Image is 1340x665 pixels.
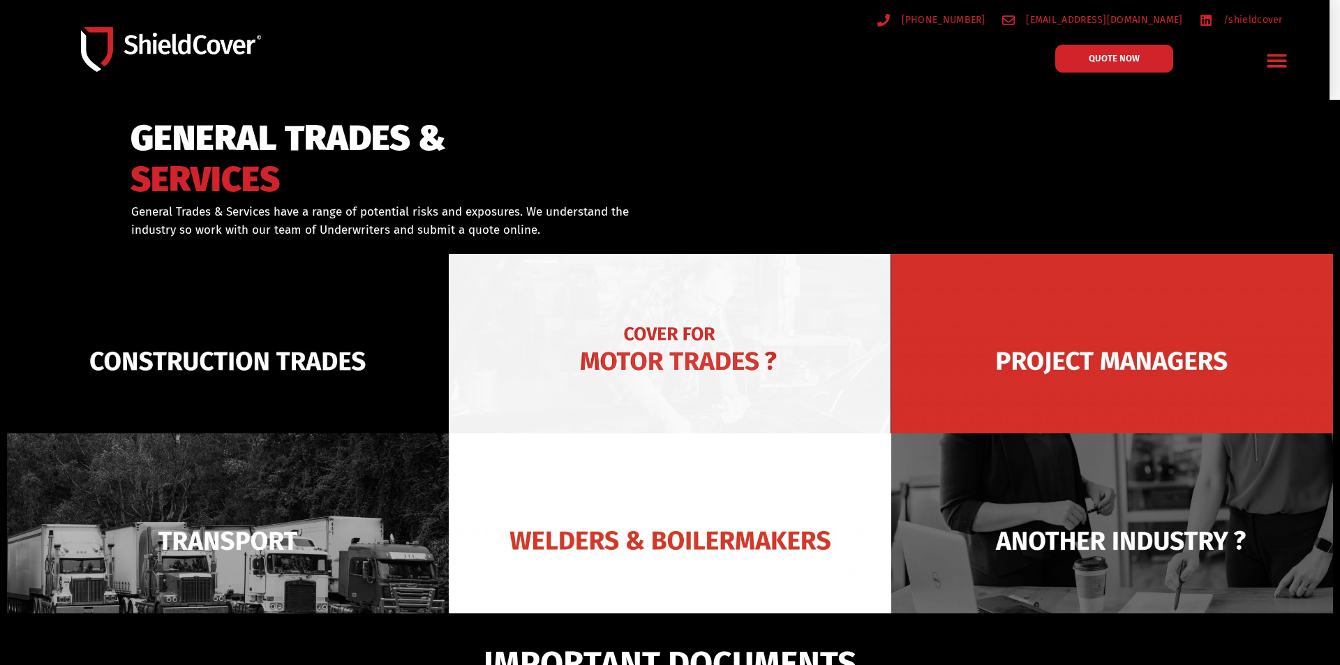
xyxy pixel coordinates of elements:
[131,124,446,153] span: GENERAL TRADES &
[1089,54,1140,63] span: QUOTE NOW
[1022,11,1182,29] span: [EMAIL_ADDRESS][DOMAIN_NAME]
[1055,45,1173,73] a: QUOTE NOW
[877,11,985,29] a: [PHONE_NUMBER]
[1261,44,1294,77] div: Menu Toggle
[898,11,985,29] span: [PHONE_NUMBER]
[131,203,652,239] p: General Trades & Services have a range of potential risks and exposures. We understand the indust...
[1220,11,1283,29] span: /shieldcover
[1002,11,1183,29] a: [EMAIL_ADDRESS][DOMAIN_NAME]
[1200,11,1283,29] a: /shieldcover
[81,27,261,71] img: Shield-Cover-Underwriting-Australia-logo-full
